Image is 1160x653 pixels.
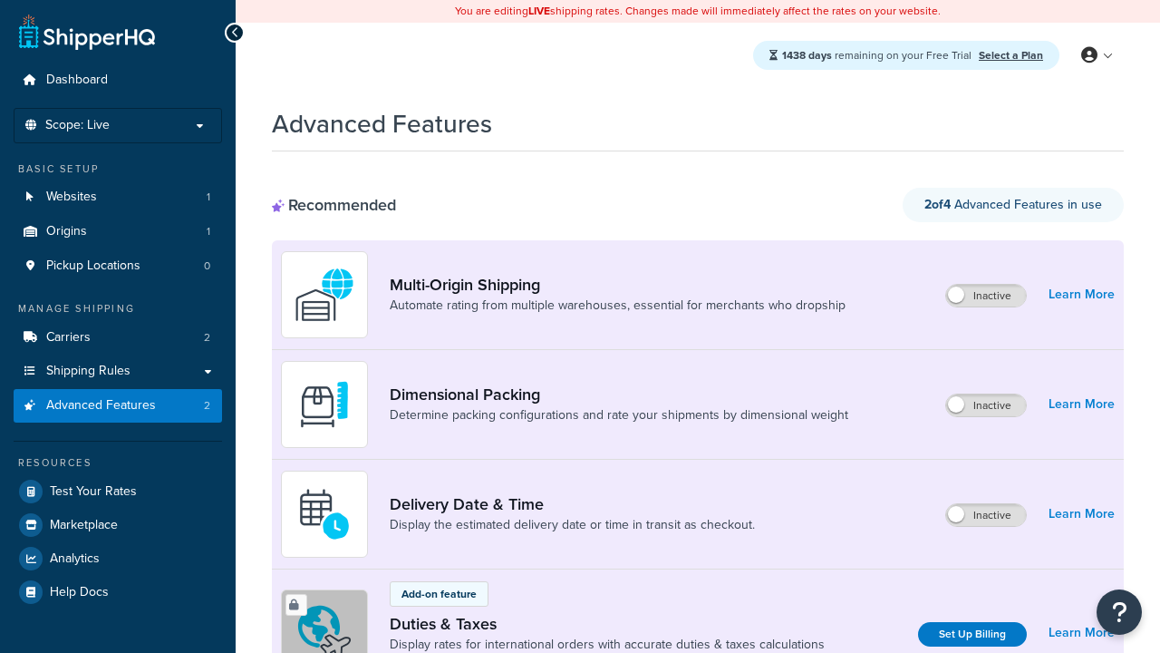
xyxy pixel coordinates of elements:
[946,504,1026,526] label: Inactive
[293,263,356,326] img: WatD5o0RtDAAAAAElFTkSuQmCC
[50,585,109,600] span: Help Docs
[50,484,137,500] span: Test Your Rates
[207,224,210,239] span: 1
[272,106,492,141] h1: Advanced Features
[946,395,1026,416] label: Inactive
[14,215,222,249] li: Origins
[14,215,222,249] a: Origins1
[207,190,210,205] span: 1
[14,249,222,283] a: Pickup Locations0
[14,509,222,541] a: Marketplace
[14,180,222,214] li: Websites
[293,373,356,436] img: DTVBYsAAAAAASUVORK5CYII=
[782,47,832,63] strong: 1438 days
[390,516,755,534] a: Display the estimated delivery date or time in transit as checkout.
[14,161,222,177] div: Basic Setup
[528,3,550,19] b: LIVE
[14,63,222,97] a: Dashboard
[14,180,222,214] a: Websites1
[14,475,222,508] a: Test Your Rates
[46,258,140,274] span: Pickup Locations
[14,542,222,575] a: Analytics
[14,389,222,423] a: Advanced Features2
[918,622,1027,647] a: Set Up Billing
[46,73,108,88] span: Dashboard
[14,455,222,471] div: Resources
[979,47,1043,63] a: Select a Plan
[390,297,846,315] a: Automate rating from multiple warehouses, essential for merchants who dropship
[924,195,1102,214] span: Advanced Features in use
[14,389,222,423] li: Advanced Features
[14,576,222,609] a: Help Docs
[204,330,210,346] span: 2
[14,355,222,388] a: Shipping Rules
[390,385,848,404] a: Dimensional Packing
[1049,502,1115,527] a: Learn More
[390,494,755,514] a: Delivery Date & Time
[1049,620,1115,646] a: Learn More
[204,258,210,274] span: 0
[204,398,210,414] span: 2
[46,330,91,346] span: Carriers
[401,586,477,602] p: Add-on feature
[924,195,951,214] strong: 2 of 4
[14,301,222,317] div: Manage Shipping
[1097,590,1142,635] button: Open Resource Center
[46,224,87,239] span: Origins
[46,190,97,205] span: Websites
[14,249,222,283] li: Pickup Locations
[293,482,356,546] img: gfkeb5ejjkALwAAAABJRU5ErkJggg==
[46,398,156,414] span: Advanced Features
[1049,282,1115,307] a: Learn More
[45,118,110,133] span: Scope: Live
[46,364,130,379] span: Shipping Rules
[14,321,222,355] a: Carriers2
[782,47,974,63] span: remaining on your Free Trial
[1049,392,1115,417] a: Learn More
[272,195,396,215] div: Recommended
[50,518,118,533] span: Marketplace
[390,614,825,634] a: Duties & Taxes
[390,406,848,424] a: Determine packing configurations and rate your shipments by dimensional weight
[946,285,1026,307] label: Inactive
[50,551,100,567] span: Analytics
[14,321,222,355] li: Carriers
[390,275,846,295] a: Multi-Origin Shipping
